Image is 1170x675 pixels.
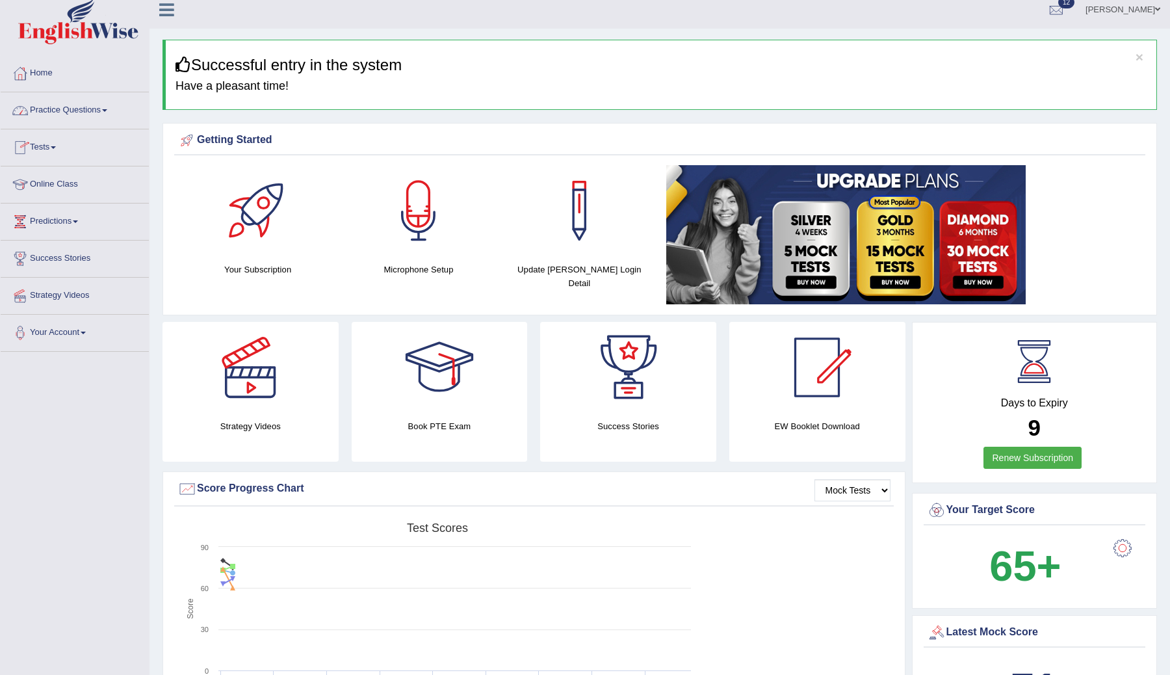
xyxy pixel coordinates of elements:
a: Home [1,55,149,88]
a: Renew Subscription [983,447,1082,469]
b: 9 [1028,415,1041,440]
button: × [1136,50,1143,64]
a: Success Stories [1,241,149,273]
a: Strategy Videos [1,278,149,310]
a: Predictions [1,204,149,236]
a: Your Account [1,315,149,347]
div: Latest Mock Score [927,623,1143,642]
a: Practice Questions [1,92,149,125]
tspan: Score [186,598,195,619]
tspan: Test scores [407,522,468,535]
b: 65+ [989,542,1061,590]
h4: Update [PERSON_NAME] Login Detail [506,263,653,290]
text: 60 [201,585,209,592]
h4: Days to Expiry [927,397,1143,409]
text: 90 [201,544,209,551]
text: 0 [205,667,209,675]
h4: Microphone Setup [344,263,492,276]
h4: Have a pleasant time! [175,80,1147,93]
div: Your Target Score [927,501,1143,520]
h4: Success Stories [540,419,716,433]
div: Score Progress Chart [177,479,890,499]
text: 30 [201,626,209,633]
h3: Successful entry in the system [175,57,1147,73]
h4: EW Booklet Download [729,419,905,433]
h4: Strategy Videos [162,419,339,433]
a: Tests [1,129,149,162]
a: Online Class [1,166,149,199]
h4: Book PTE Exam [352,419,528,433]
div: Getting Started [177,131,1142,150]
img: small5.jpg [666,165,1026,304]
h4: Your Subscription [184,263,331,276]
